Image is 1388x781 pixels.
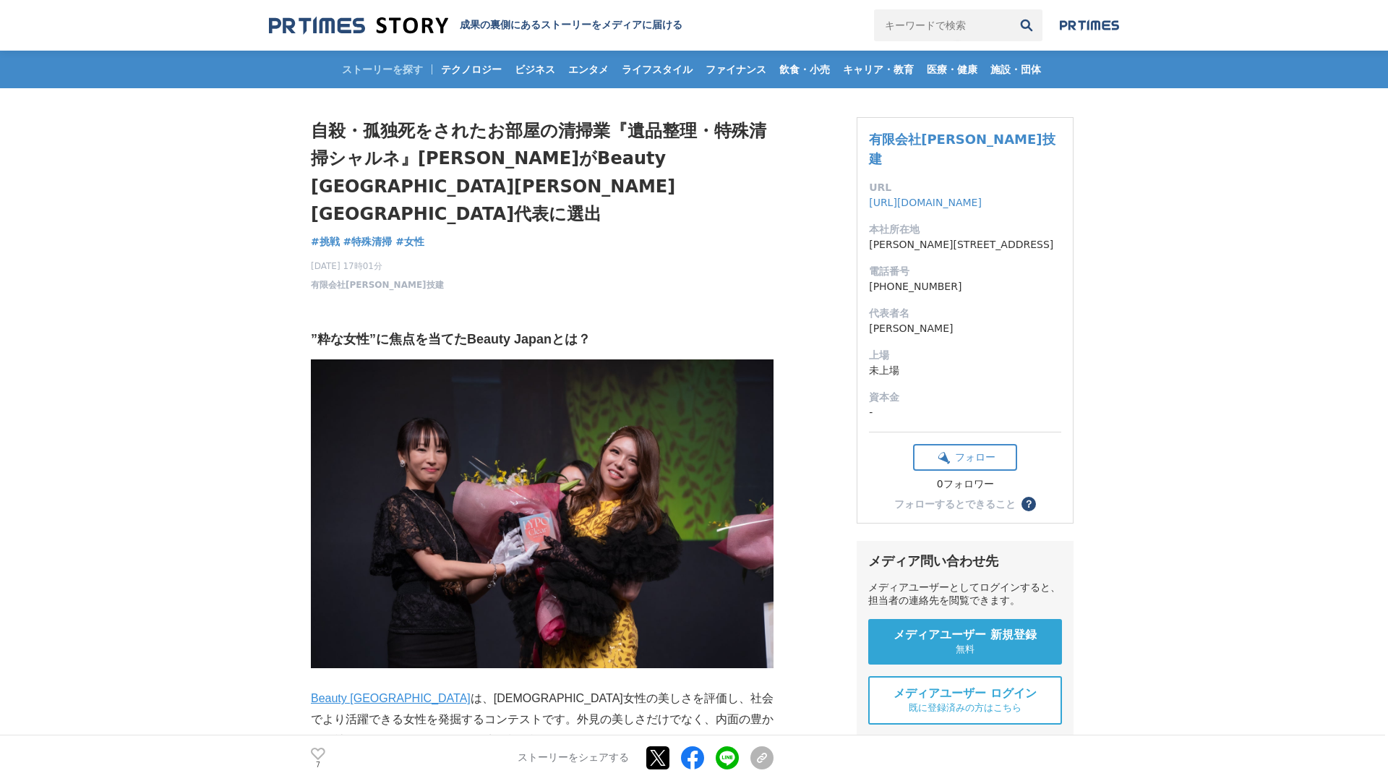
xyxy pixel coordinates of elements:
a: 飲食・小売 [774,51,836,88]
span: 既に登録済みの方はこちら [909,701,1021,714]
dd: - [869,405,1061,420]
span: テクノロジー [435,63,507,76]
p: は、[DEMOGRAPHIC_DATA]女性の美しさを評価し、社会でより活躍できる女性を発掘するコンテストです。外見の美しさだけでなく、内面の豊かさ、社会的な活動、その人自身の生き様を評価するこ... [311,688,774,751]
img: prtimes [1060,20,1119,31]
a: [URL][DOMAIN_NAME] [869,197,982,208]
a: Beauty [GEOGRAPHIC_DATA] [311,692,471,704]
div: フォローするとできること [894,499,1016,509]
span: #挑戦 [311,235,340,248]
div: 0フォロワー [913,478,1017,491]
dt: 電話番号 [869,264,1061,279]
img: 成果の裏側にあるストーリーをメディアに届ける [269,16,448,35]
strong: ”粋な女性”に焦点を当てたBeauty Japanとは？ [311,332,591,346]
div: メディア問い合わせ先 [868,552,1062,570]
a: ファイナンス [700,51,772,88]
h2: 成果の裏側にあるストーリーをメディアに届ける [460,19,682,32]
dt: 代表者名 [869,306,1061,321]
dt: 本社所在地 [869,222,1061,237]
a: 医療・健康 [921,51,983,88]
a: 有限会社[PERSON_NAME]技建 [311,278,444,291]
div: メディアユーザーとしてログインすると、担当者の連絡先を閲覧できます。 [868,581,1062,607]
span: ビジネス [509,63,561,76]
a: メディアユーザー ログイン 既に登録済みの方はこちら [868,676,1062,725]
p: 7 [311,761,325,769]
a: キャリア・教育 [837,51,920,88]
button: フォロー [913,444,1017,471]
button: 検索 [1011,9,1042,41]
span: キャリア・教育 [837,63,920,76]
span: ？ [1024,499,1034,509]
a: 成果の裏側にあるストーリーをメディアに届ける 成果の裏側にあるストーリーをメディアに届ける [269,16,682,35]
a: メディアユーザー 新規登録 無料 [868,619,1062,665]
span: 飲食・小売 [774,63,836,76]
span: #女性 [395,235,424,248]
dd: 未上場 [869,363,1061,378]
dd: [PERSON_NAME][STREET_ADDRESS] [869,237,1061,252]
a: ビジネス [509,51,561,88]
span: 無料 [956,643,974,656]
a: エンタメ [562,51,614,88]
a: テクノロジー [435,51,507,88]
dd: [PHONE_NUMBER] [869,279,1061,294]
dt: 資本金 [869,390,1061,405]
input: キーワードで検索 [874,9,1011,41]
a: 有限会社[PERSON_NAME]技建 [869,132,1055,166]
a: #挑戦 [311,234,340,249]
span: メディアユーザー ログイン [894,686,1037,701]
h1: 自殺・孤独死をされたお部屋の清掃業『遺品整理・特殊清掃シャルネ』[PERSON_NAME]がBeauty [GEOGRAPHIC_DATA][PERSON_NAME][GEOGRAPHIC_DA... [311,117,774,229]
a: #特殊清掃 [343,234,393,249]
dt: URL [869,180,1061,195]
a: #女性 [395,234,424,249]
span: 施設・団体 [985,63,1047,76]
a: 施設・団体 [985,51,1047,88]
span: エンタメ [562,63,614,76]
dd: [PERSON_NAME] [869,321,1061,336]
span: ファイナンス [700,63,772,76]
span: メディアユーザー 新規登録 [894,628,1037,643]
a: ライフスタイル [616,51,698,88]
dt: 上場 [869,348,1061,363]
span: ライフスタイル [616,63,698,76]
span: #特殊清掃 [343,235,393,248]
span: [DATE] 17時01分 [311,260,444,273]
span: 医療・健康 [921,63,983,76]
p: ストーリーをシェアする [518,752,629,765]
button: ？ [1021,497,1036,511]
img: thumbnail_af969c80-a4f2-11f0-81a4-bbc196214e9e.jpg [311,359,774,668]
